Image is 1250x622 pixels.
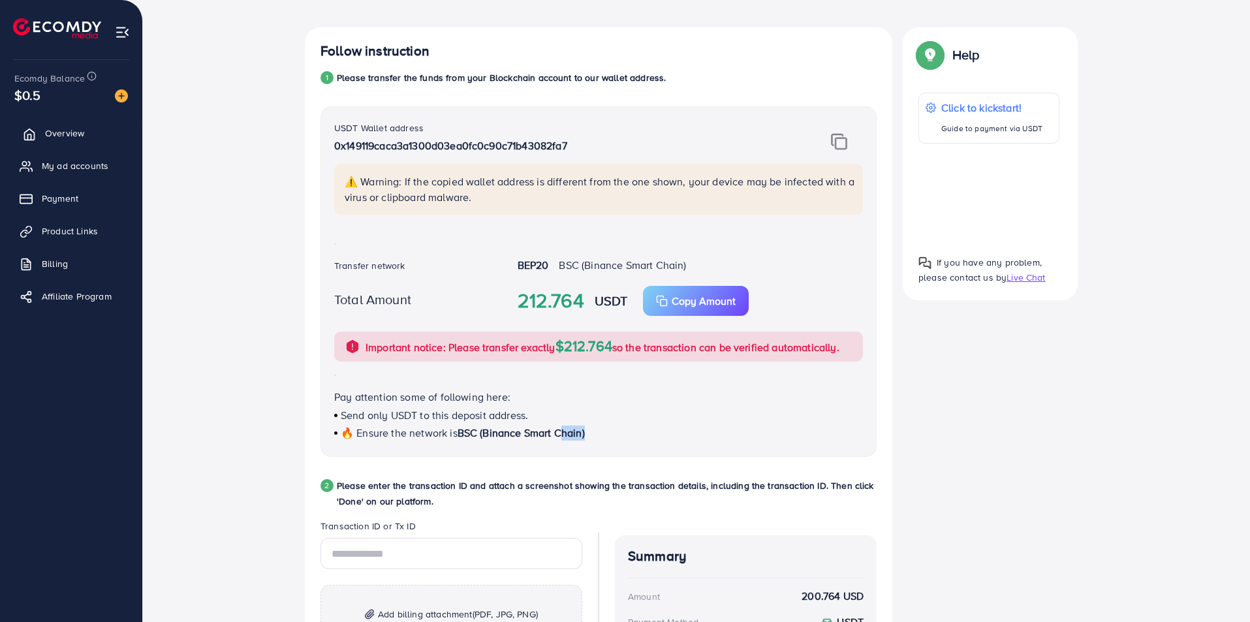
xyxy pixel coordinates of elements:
[918,256,1042,284] span: If you have any problem, please contact us by
[10,283,133,309] a: Affiliate Program
[458,426,585,440] span: BSC (Binance Smart Chain)
[518,258,549,272] strong: BEP20
[42,290,112,303] span: Affiliate Program
[337,478,877,509] p: Please enter the transaction ID and attach a screenshot showing the transaction details, includin...
[831,133,847,150] img: img
[334,407,863,423] p: Send only USDT to this deposit address.
[320,43,430,59] h4: Follow instruction
[378,606,538,622] span: Add billing attachment
[320,520,582,538] legend: Transaction ID or Tx ID
[42,192,78,205] span: Payment
[341,426,458,440] span: 🔥 Ensure the network is
[115,25,130,40] img: menu
[14,72,85,85] span: Ecomdy Balance
[518,287,584,315] strong: 212.764
[365,609,375,620] img: img
[42,225,98,238] span: Product Links
[595,291,628,310] strong: USDT
[345,339,360,354] img: alert
[473,608,538,621] span: (PDF, JPG, PNG)
[320,479,334,492] div: 2
[320,71,334,84] div: 1
[334,389,863,405] p: Pay attention some of following here:
[10,251,133,277] a: Billing
[334,121,424,134] label: USDT Wallet address
[941,100,1042,116] p: Click to kickstart!
[337,70,666,86] p: Please transfer the funds from your Blockchain account to our wallet address.
[14,86,41,104] span: $0.5
[334,138,772,153] p: 0x149119caca3a1300d03ea0fc0c90c71b43082fa7
[45,127,84,140] span: Overview
[628,548,864,565] h4: Summary
[42,257,68,270] span: Billing
[1007,271,1045,284] span: Live Chat
[42,159,108,172] span: My ad accounts
[366,338,839,355] p: Important notice: Please transfer exactly so the transaction can be verified automatically.
[918,257,931,270] img: Popup guide
[555,335,612,356] span: $212.764
[345,174,855,205] p: ⚠️ Warning: If the copied wallet address is different from the one shown, your device may be infe...
[672,293,736,309] p: Copy Amount
[334,290,411,309] label: Total Amount
[952,47,980,63] p: Help
[643,286,749,316] button: Copy Amount
[559,258,686,272] span: BSC (Binance Smart Chain)
[10,120,133,146] a: Overview
[10,185,133,211] a: Payment
[918,43,942,67] img: Popup guide
[628,590,660,603] div: Amount
[10,218,133,244] a: Product Links
[10,153,133,179] a: My ad accounts
[1195,563,1240,612] iframe: Chat
[941,121,1042,136] p: Guide to payment via USDT
[115,89,128,102] img: image
[802,589,864,604] strong: 200.764 USD
[13,18,101,39] img: logo
[334,259,405,272] label: Transfer network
